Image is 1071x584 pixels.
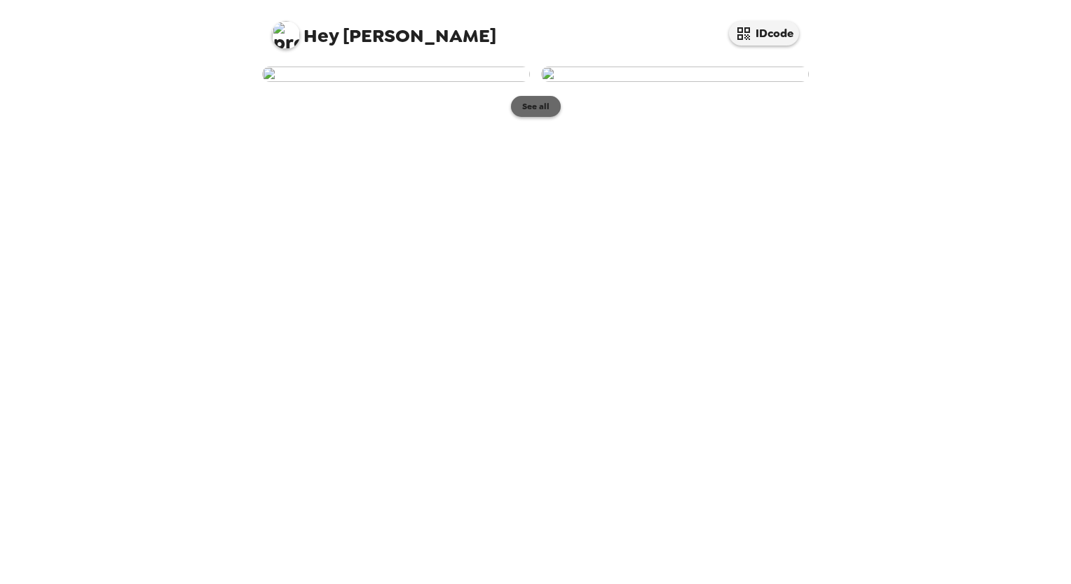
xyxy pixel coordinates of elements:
[541,67,809,82] img: user-272200
[303,23,339,48] span: Hey
[272,14,496,46] span: [PERSON_NAME]
[272,21,300,49] img: profile pic
[262,67,530,82] img: user-272816
[729,21,799,46] button: IDcode
[511,96,561,117] button: See all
